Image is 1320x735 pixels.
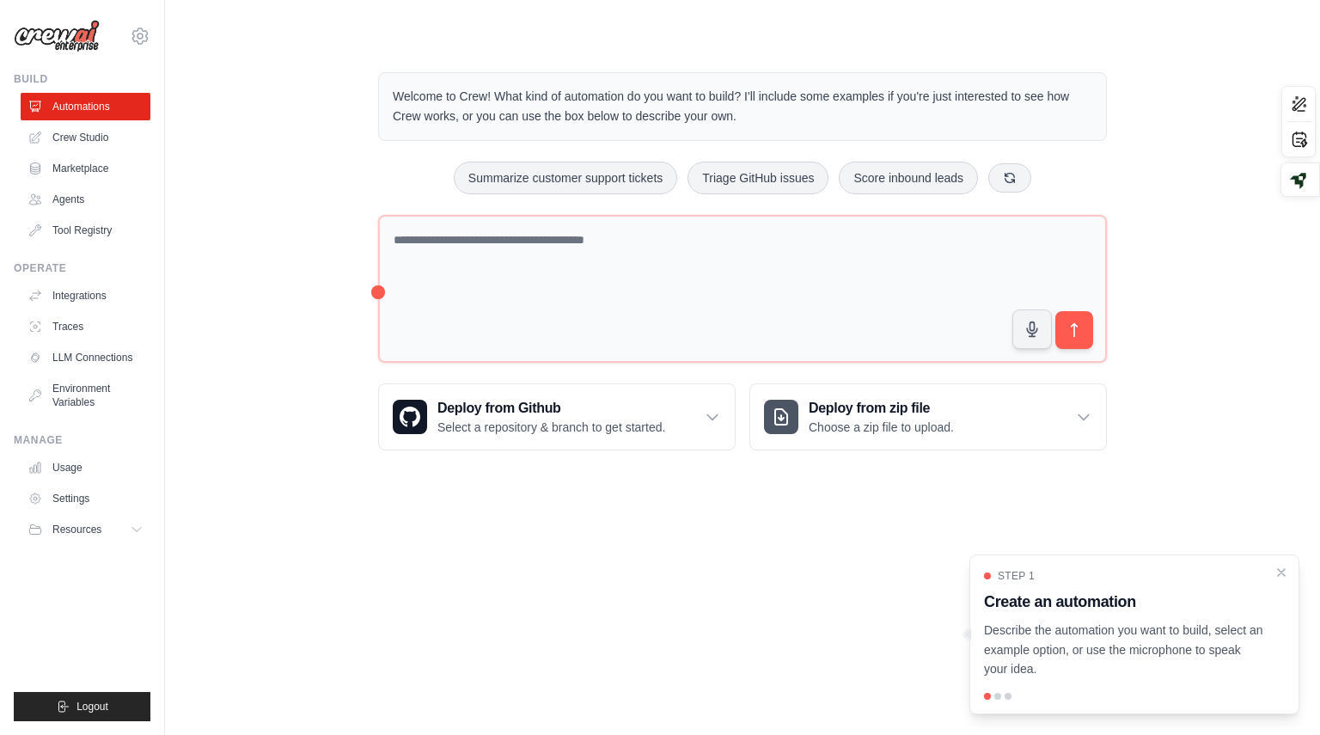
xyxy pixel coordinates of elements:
span: Step 1 [998,569,1035,583]
a: Environment Variables [21,375,150,416]
a: Automations [21,93,150,120]
button: Summarize customer support tickets [454,162,677,194]
button: Triage GitHub issues [687,162,828,194]
button: Close walkthrough [1274,566,1288,579]
h3: Deploy from Github [437,398,665,419]
button: Score inbound leads [839,162,978,194]
a: Traces [21,313,150,340]
a: Usage [21,454,150,481]
span: Resources [52,523,101,536]
h3: Deploy from zip file [809,398,954,419]
span: Logout [76,700,108,714]
a: Crew Studio [21,124,150,151]
p: Choose a zip file to upload. [809,419,954,436]
div: Manage [14,433,150,447]
a: Settings [21,485,150,512]
p: Welcome to Crew! What kind of automation do you want to build? I'll include some examples if you'... [393,87,1092,126]
p: Describe the automation you want to build, select an example option, or use the microphone to spe... [984,621,1264,679]
div: Operate [14,261,150,275]
h3: Create an automation [984,590,1264,614]
p: Select a repository & branch to get started. [437,419,665,436]
button: Resources [21,516,150,543]
a: LLM Connections [21,344,150,371]
a: Marketplace [21,155,150,182]
div: Build [14,72,150,86]
a: Tool Registry [21,217,150,244]
a: Integrations [21,282,150,309]
a: Agents [21,186,150,213]
img: Logo [14,20,100,52]
button: Logout [14,692,150,721]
